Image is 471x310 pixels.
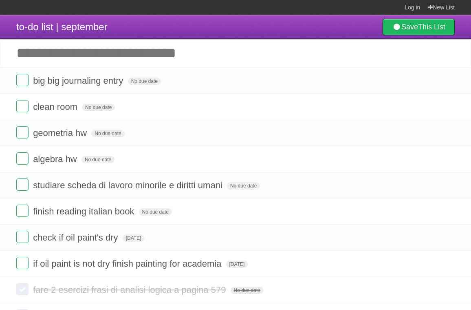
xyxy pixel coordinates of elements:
[82,104,115,111] span: No due date
[33,259,223,269] span: if oil paint is not dry finish painting for academia
[123,234,145,242] span: [DATE]
[231,287,264,294] span: No due date
[16,231,29,243] label: Done
[33,180,224,190] span: studiare scheda di lavoro minorile e diritti umani
[33,206,136,216] span: finish reading italian book
[226,261,248,268] span: [DATE]
[33,154,79,164] span: algebra hw
[91,130,124,137] span: No due date
[33,128,89,138] span: geometria hw
[418,23,445,31] b: This List
[16,100,29,112] label: Done
[128,78,161,85] span: No due date
[16,126,29,138] label: Done
[33,285,228,295] span: fare 2 esercizi frasi di analisi logica a pagina 579
[81,156,114,163] span: No due date
[139,208,172,216] span: No due date
[227,182,260,190] span: No due date
[33,102,79,112] span: clean room
[16,283,29,295] label: Done
[33,76,125,86] span: big big journaling entry
[16,257,29,269] label: Done
[16,178,29,191] label: Done
[383,19,455,35] a: SaveThis List
[16,152,29,165] label: Done
[16,205,29,217] label: Done
[16,74,29,86] label: Done
[16,21,108,32] span: to-do list | september
[33,232,120,243] span: check if oil paint's dry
